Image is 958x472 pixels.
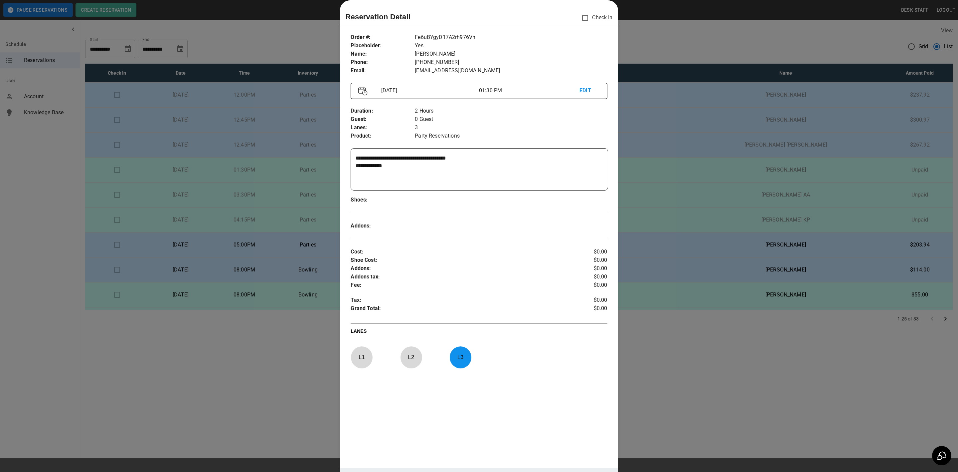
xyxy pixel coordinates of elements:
[415,115,607,124] p: 0 Guest
[564,248,607,256] p: $0.00
[564,273,607,281] p: $0.00
[564,304,607,314] p: $0.00
[415,50,607,58] p: [PERSON_NAME]
[449,349,471,365] p: L 3
[351,349,373,365] p: L 1
[415,124,607,132] p: 3
[415,107,607,115] p: 2 Hours
[351,107,415,115] p: Duration :
[345,11,410,22] p: Reservation Detail
[351,58,415,67] p: Phone :
[579,87,599,95] p: EDIT
[351,296,564,304] p: Tax :
[379,87,479,95] p: [DATE]
[564,256,607,264] p: $0.00
[564,264,607,273] p: $0.00
[578,11,612,25] p: Check In
[351,50,415,58] p: Name :
[351,222,415,230] p: Addons :
[415,33,607,42] p: Fe6uBYgyD17A2rh976Vn
[351,256,564,264] p: Shoe Cost :
[564,281,607,289] p: $0.00
[351,264,564,273] p: Addons :
[400,349,422,365] p: L 2
[351,67,415,75] p: Email :
[351,248,564,256] p: Cost :
[415,132,607,140] p: Party Reservations
[351,196,415,204] p: Shoes :
[351,281,564,289] p: Fee :
[351,328,607,337] p: LANES
[351,304,564,314] p: Grand Total :
[351,124,415,132] p: Lanes :
[351,42,415,50] p: Placeholder :
[479,87,579,95] p: 01:30 PM
[351,33,415,42] p: Order # :
[358,87,368,96] img: Vector
[415,67,607,75] p: [EMAIL_ADDRESS][DOMAIN_NAME]
[415,58,607,67] p: [PHONE_NUMBER]
[351,115,415,124] p: Guest :
[564,296,607,304] p: $0.00
[351,132,415,140] p: Product :
[351,273,564,281] p: Addons tax :
[415,42,607,50] p: Yes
